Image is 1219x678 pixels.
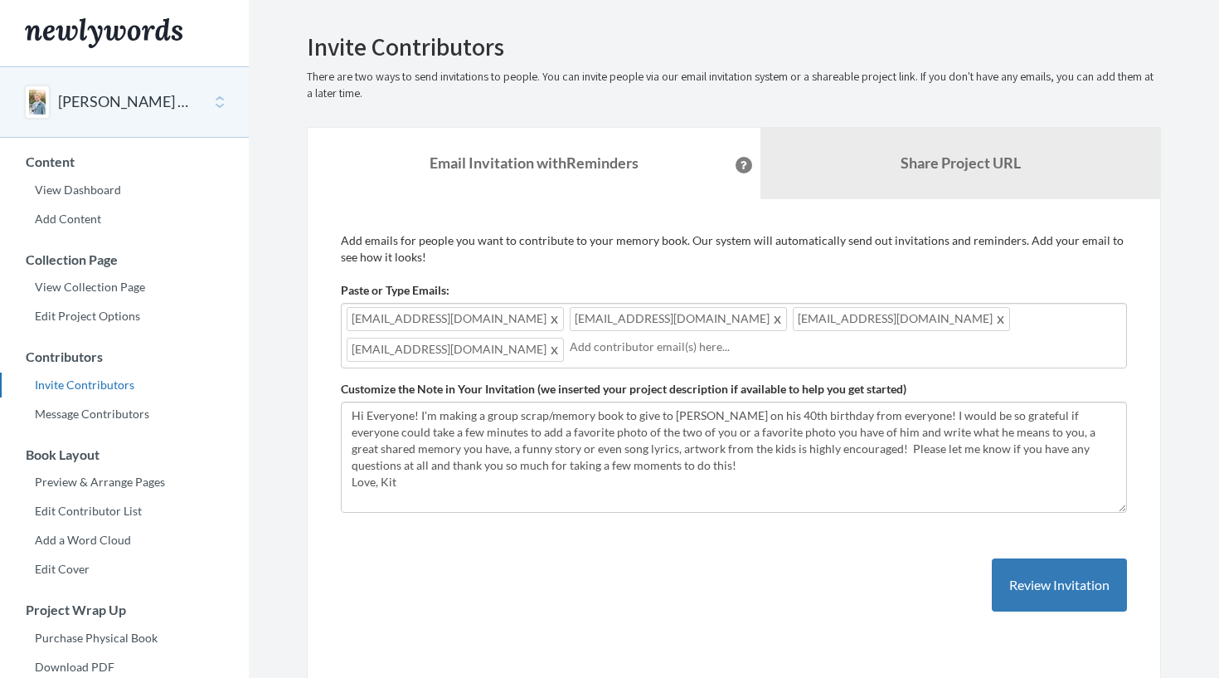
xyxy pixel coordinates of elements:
[58,91,192,113] button: [PERSON_NAME] 40th Birthday
[307,69,1161,102] p: There are two ways to send invitations to people. You can invite people via our email invitation ...
[341,381,906,398] label: Customize the Note in Your Invitation (we inserted your project description if available to help ...
[1,447,249,462] h3: Book Layout
[307,33,1161,61] h2: Invite Contributors
[570,338,1121,356] input: Add contributor email(s) here...
[1090,628,1202,670] iframe: Opens a widget where you can chat to one of our agents
[1,154,249,169] h3: Content
[1,349,249,364] h3: Contributors
[25,18,182,48] img: Newlywords logo
[341,402,1127,513] textarea: Hi Everyone! I'm making a group scrap/memory book to give to [PERSON_NAME] on his 40th birthday f...
[1,602,249,617] h3: Project Wrap Up
[341,282,449,299] label: Paste or Type Emails:
[430,154,639,172] strong: Email Invitation with Reminders
[347,338,564,362] span: [EMAIL_ADDRESS][DOMAIN_NAME]
[341,232,1127,266] p: Add emails for people you want to contribute to your memory book. Our system will automatically s...
[793,307,1010,331] span: [EMAIL_ADDRESS][DOMAIN_NAME]
[347,307,564,331] span: [EMAIL_ADDRESS][DOMAIN_NAME]
[570,307,787,331] span: [EMAIL_ADDRESS][DOMAIN_NAME]
[901,154,1021,172] b: Share Project URL
[992,558,1127,612] button: Review Invitation
[1,252,249,267] h3: Collection Page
